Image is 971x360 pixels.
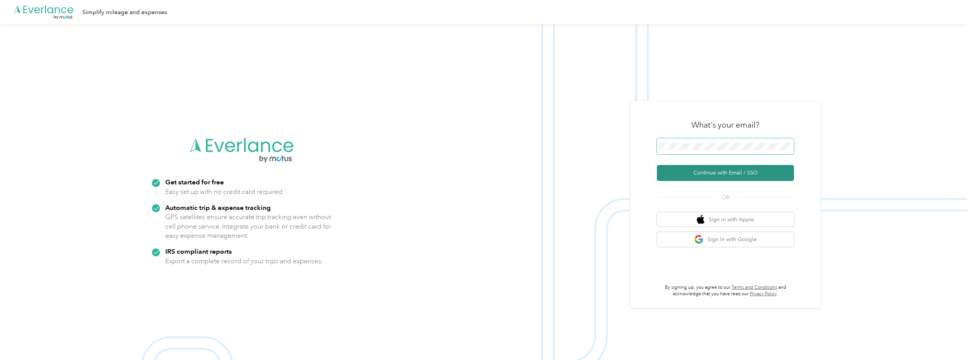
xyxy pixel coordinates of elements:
button: apple logoSign in with Apple [657,212,794,227]
button: Continue with Email / SSO [657,165,794,181]
strong: Automatic trip & expense tracking [165,203,271,211]
p: By signing up, you agree to our and acknowledge that you have read our . [657,284,794,298]
h3: What's your email? [692,120,759,130]
a: Privacy Policy [750,291,777,297]
span: OR [712,194,739,202]
p: Export a complete record of your trips and expenses. [165,256,323,266]
img: apple logo [697,215,704,224]
p: Easy set up with no credit card required [165,187,283,197]
p: GPS satellites ensure accurate trip tracking even without cell phone service. Integrate your bank... [165,212,332,240]
strong: IRS compliant reports [165,247,232,255]
button: google logoSign in with Google [657,232,794,247]
a: Terms and Conditions [731,285,777,290]
strong: Get started for free [165,178,224,186]
img: google logo [694,235,704,244]
div: Simplify mileage and expenses [82,8,167,17]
